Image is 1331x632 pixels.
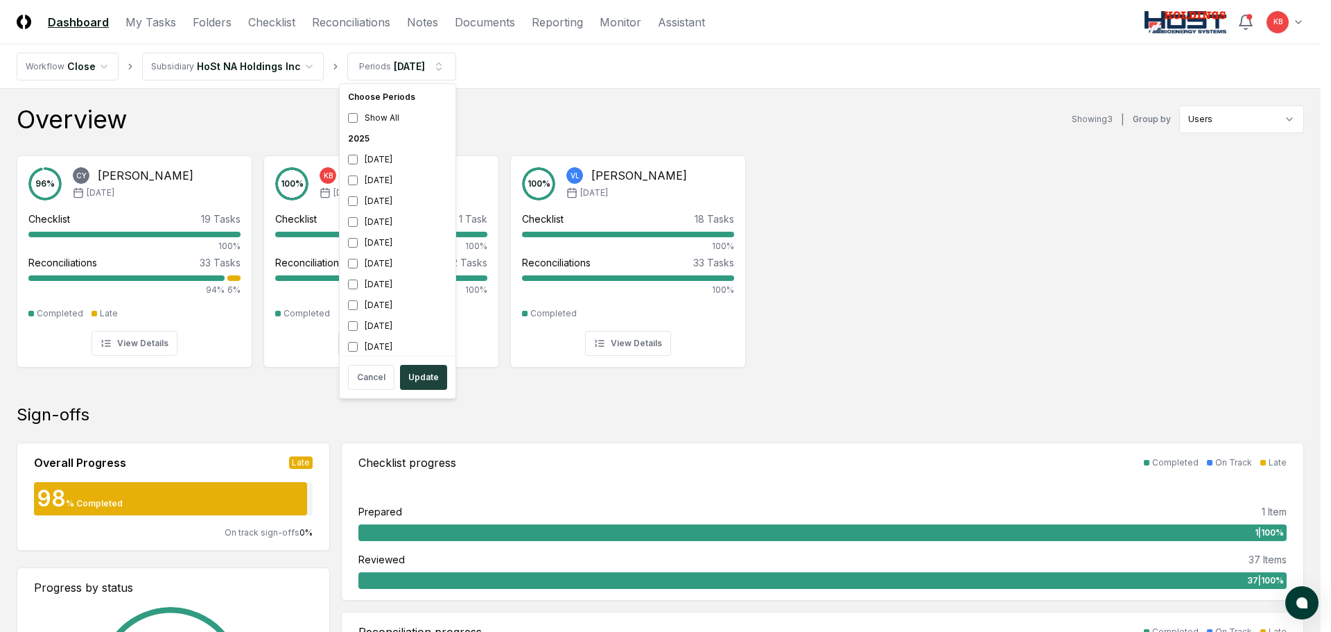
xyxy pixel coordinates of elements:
[342,212,453,232] div: [DATE]
[342,232,453,253] div: [DATE]
[342,336,453,357] div: [DATE]
[342,87,453,108] div: Choose Periods
[342,191,453,212] div: [DATE]
[342,170,453,191] div: [DATE]
[348,365,394,390] button: Cancel
[342,149,453,170] div: [DATE]
[342,108,453,128] div: Show All
[342,253,453,274] div: [DATE]
[342,295,453,316] div: [DATE]
[342,316,453,336] div: [DATE]
[342,128,453,149] div: 2025
[342,274,453,295] div: [DATE]
[400,365,447,390] button: Update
